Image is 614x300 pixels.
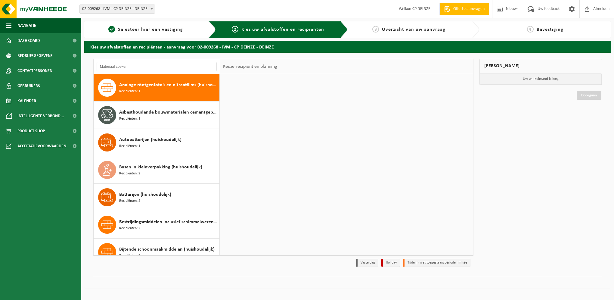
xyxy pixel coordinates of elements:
[452,6,486,12] span: Offerte aanvragen
[372,26,379,33] span: 3
[108,26,115,33] span: 1
[79,5,155,14] span: 02-009268 - IVM - CP DEINZE - DEINZE
[403,259,470,267] li: Tijdelijk niet toegestaan/période limitée
[87,26,204,33] a: 1Selecteer hier een vestiging
[17,93,36,108] span: Kalender
[94,211,220,239] button: Bestrijdingsmiddelen inclusief schimmelwerende beschermingsmiddelen (huishoudelijk) Recipiënten: 2
[439,3,489,15] a: Offerte aanvragen
[119,191,171,198] span: Batterijen (huishoudelijk)
[118,27,183,32] span: Selecteer hier een vestiging
[119,136,181,143] span: Autobatterijen (huishoudelijk)
[17,18,36,33] span: Navigatie
[119,81,218,89] span: Analoge röntgenfoto’s en nitraatfilms (huishoudelijk)
[479,59,602,73] div: [PERSON_NAME]
[119,218,218,226] span: Bestrijdingsmiddelen inclusief schimmelwerende beschermingsmiddelen (huishoudelijk)
[17,63,52,78] span: Contactpersonen
[381,259,400,267] li: Holiday
[119,253,140,259] span: Recipiënten: 2
[119,164,202,171] span: Basen in kleinverpakking (huishoudelijk)
[17,33,40,48] span: Dashboard
[241,27,324,32] span: Kies uw afvalstoffen en recipiënten
[480,73,602,85] p: Uw winkelmand is leeg
[17,139,66,154] span: Acceptatievoorwaarden
[94,184,220,211] button: Batterijen (huishoudelijk) Recipiënten: 2
[94,239,220,266] button: Bijtende schoonmaakmiddelen (huishoudelijk) Recipiënten: 2
[382,27,445,32] span: Overzicht van uw aanvraag
[412,7,430,11] strong: CP DEINZE
[537,27,563,32] span: Bevestiging
[119,109,218,116] span: Asbesthoudende bouwmaterialen cementgebonden (hechtgebonden)
[119,171,140,177] span: Recipiënten: 2
[577,91,601,100] a: Doorgaan
[84,41,611,52] h2: Kies uw afvalstoffen en recipiënten - aanvraag voor 02-009268 - IVM - CP DEINZE - DEINZE
[80,5,155,13] span: 02-009268 - IVM - CP DEINZE - DEINZE
[94,129,220,156] button: Autobatterijen (huishoudelijk) Recipiënten: 1
[17,108,64,123] span: Intelligente verbond...
[97,62,217,71] input: Materiaal zoeken
[119,89,140,94] span: Recipiënten: 1
[119,198,140,204] span: Recipiënten: 2
[94,74,220,102] button: Analoge röntgenfoto’s en nitraatfilms (huishoudelijk) Recipiënten: 1
[94,156,220,184] button: Basen in kleinverpakking (huishoudelijk) Recipiënten: 2
[17,123,45,139] span: Product Shop
[119,116,140,122] span: Recipiënten: 1
[94,102,220,129] button: Asbesthoudende bouwmaterialen cementgebonden (hechtgebonden) Recipiënten: 1
[232,26,238,33] span: 2
[356,259,378,267] li: Vaste dag
[527,26,534,33] span: 4
[17,48,53,63] span: Bedrijfsgegevens
[119,246,215,253] span: Bijtende schoonmaakmiddelen (huishoudelijk)
[220,59,280,74] div: Keuze recipiënt en planning
[119,143,140,149] span: Recipiënten: 1
[17,78,40,93] span: Gebruikers
[119,226,140,231] span: Recipiënten: 2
